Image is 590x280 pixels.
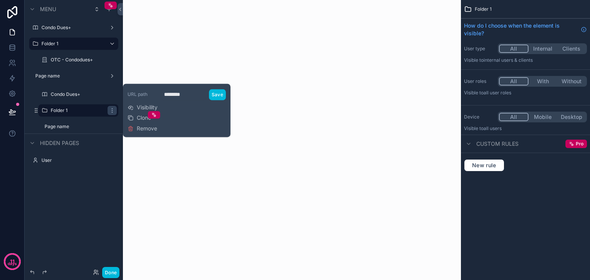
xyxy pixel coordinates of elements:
[529,44,557,53] button: Internal
[464,90,587,96] p: Visible to
[464,46,495,52] label: User type
[137,114,151,122] span: Clone
[576,141,583,147] span: Pro
[499,113,529,121] button: All
[464,22,587,37] a: How do I choose when the element is visible?
[484,125,502,131] span: all users
[8,261,17,267] p: days
[499,44,529,53] button: All
[464,159,504,171] button: New rule
[557,113,586,121] button: Desktop
[484,57,533,63] span: Internal users & clients
[35,73,103,79] label: Page name
[128,104,157,111] button: Visibility
[137,104,157,111] span: Visibility
[102,267,119,278] button: Done
[475,6,492,12] span: Folder 1
[557,77,586,86] button: Without
[41,41,103,47] label: Folder 1
[41,157,114,163] label: User
[464,125,587,132] p: Visible to
[51,107,103,114] label: Folder 1
[464,114,495,120] label: Device
[529,113,557,121] button: Mobile
[128,114,157,122] button: Clone
[464,57,587,63] p: Visible to
[51,57,114,63] label: OTC - Condodues+
[128,125,157,132] button: Remove
[464,22,578,37] span: How do I choose when the element is visible?
[557,44,586,53] button: Clients
[476,140,519,148] span: Custom rules
[10,258,15,265] p: 11
[41,25,103,31] label: Condo Dues+
[529,77,557,86] button: With
[40,5,56,13] span: Menu
[209,89,226,100] button: Save
[464,78,495,84] label: User roles
[499,77,529,86] button: All
[45,124,114,130] label: Page name
[51,91,114,97] label: Condo Dues+
[137,125,157,132] span: Remove
[484,90,511,96] span: All user roles
[469,162,499,169] span: New rule
[128,91,158,97] label: URL path
[40,139,79,147] span: Hidden pages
